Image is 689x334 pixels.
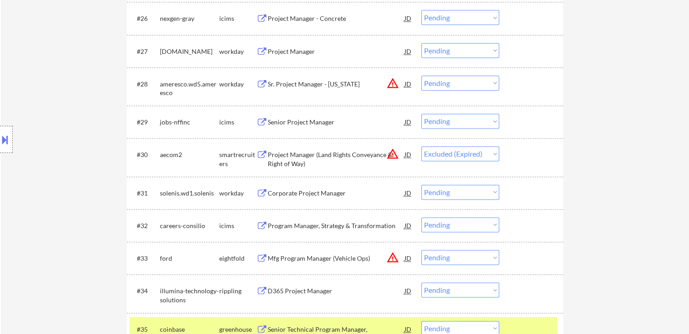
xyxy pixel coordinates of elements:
div: Senior Project Manager [268,118,405,127]
button: warning_amber [386,251,399,264]
div: JD [404,250,413,266]
div: Sr. Project Manager - [US_STATE] [268,80,405,89]
div: #27 [137,47,153,56]
div: Project Manager - Concrete [268,14,405,23]
div: icims [219,118,256,127]
div: #26 [137,14,153,23]
div: #35 [137,325,153,334]
div: #32 [137,221,153,230]
div: #34 [137,286,153,296]
div: solenis.wd1.solenis [160,189,219,198]
div: aecom2 [160,150,219,159]
div: Mfg Program Manager (Vehicle Ops) [268,254,405,263]
div: careers-consilio [160,221,219,230]
div: ameresco.wd5.ameresco [160,80,219,97]
div: JD [404,146,413,162]
div: ford [160,254,219,263]
div: jobs-nffinc [160,118,219,127]
div: icims [219,14,256,23]
div: workday [219,47,256,56]
div: workday [219,189,256,198]
div: smartrecruiters [219,150,256,168]
div: D365 Project Manager [268,286,405,296]
div: JD [404,217,413,234]
button: warning_amber [386,148,399,160]
div: JD [404,114,413,130]
div: greenhouse [219,325,256,334]
div: icims [219,221,256,230]
div: rippling [219,286,256,296]
div: JD [404,76,413,92]
div: eightfold [219,254,256,263]
div: JD [404,282,413,299]
div: illumina-technology-solutions [160,286,219,304]
div: workday [219,80,256,89]
div: Corporate Project Manager [268,189,405,198]
div: [DOMAIN_NAME] [160,47,219,56]
div: #33 [137,254,153,263]
button: warning_amber [386,77,399,90]
div: JD [404,43,413,59]
div: coinbase [160,325,219,334]
div: JD [404,10,413,26]
div: Project Manager (Land Rights Conveyance & Right of Way) [268,150,405,168]
div: JD [404,185,413,201]
div: Program Manager, Strategy & Transformation [268,221,405,230]
div: Project Manager [268,47,405,56]
div: nexgen-gray [160,14,219,23]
